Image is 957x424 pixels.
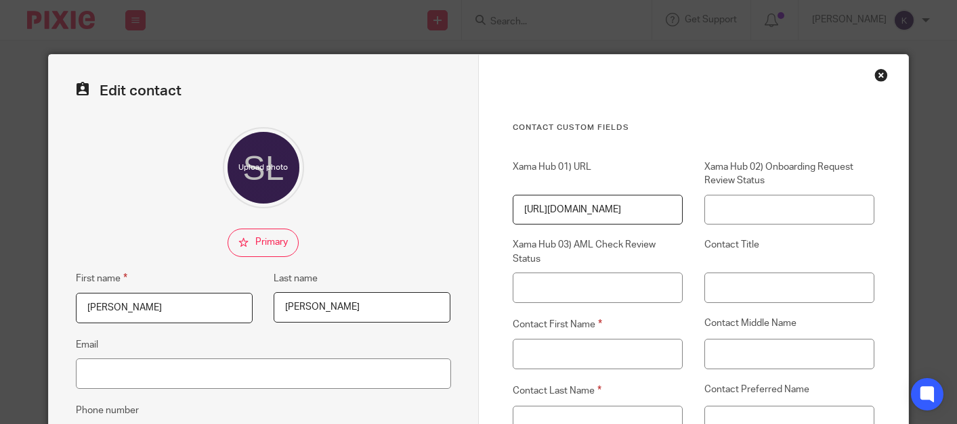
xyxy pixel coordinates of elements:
[704,383,875,398] label: Contact Preferred Name
[76,404,139,417] label: Phone number
[704,160,875,188] label: Xama Hub 02) Onboarding Request Review Status
[874,68,888,82] div: Close this dialog window
[274,272,318,285] label: Last name
[513,238,683,266] label: Xama Hub 03) AML Check Review Status
[704,316,875,332] label: Contact Middle Name
[704,238,875,266] label: Contact Title
[513,122,875,133] h3: Contact Custom fields
[513,160,683,188] label: Xama Hub 01) URL
[513,383,683,398] label: Contact Last Name
[76,338,98,352] label: Email
[513,316,683,332] label: Contact First Name
[76,270,127,286] label: First name
[76,82,451,100] h2: Edit contact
